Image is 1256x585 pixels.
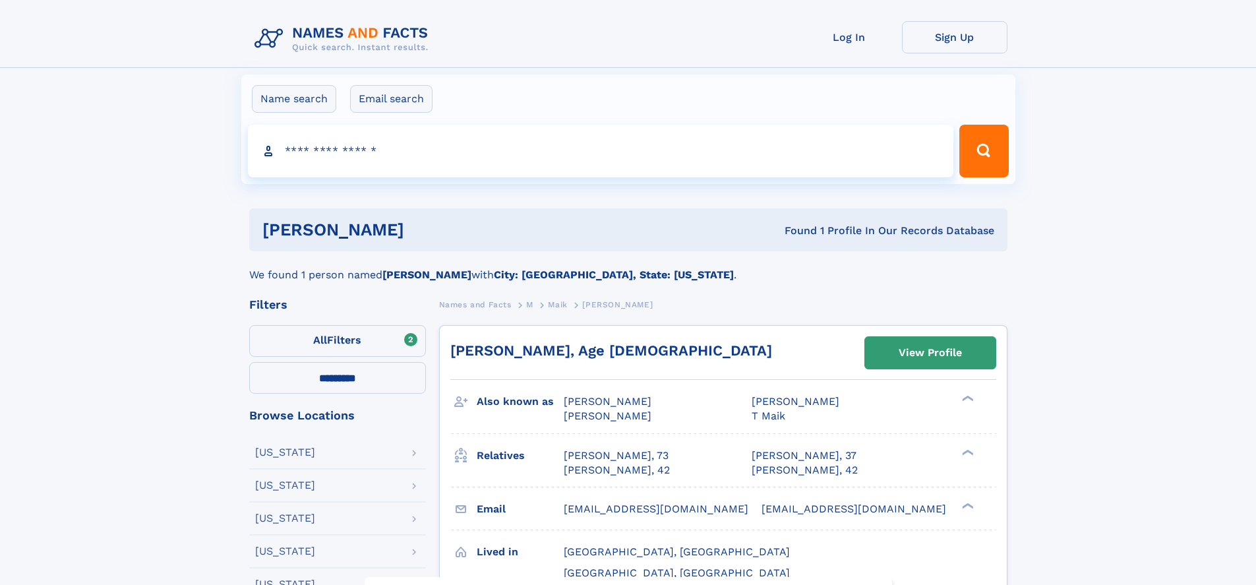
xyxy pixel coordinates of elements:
[762,503,946,515] span: [EMAIL_ADDRESS][DOMAIN_NAME]
[262,222,595,238] h1: [PERSON_NAME]
[249,410,426,421] div: Browse Locations
[902,21,1007,53] a: Sign Up
[350,85,433,113] label: Email search
[249,21,439,57] img: Logo Names and Facts
[959,125,1008,177] button: Search Button
[249,251,1007,283] div: We found 1 person named with .
[959,501,974,510] div: ❯
[477,390,564,413] h3: Also known as
[526,296,533,313] a: M
[752,448,856,463] a: [PERSON_NAME], 37
[249,325,426,357] label: Filters
[548,296,567,313] a: Maik
[477,541,564,563] h3: Lived in
[248,125,954,177] input: search input
[564,410,651,422] span: [PERSON_NAME]
[255,546,315,557] div: [US_STATE]
[752,395,839,408] span: [PERSON_NAME]
[477,498,564,520] h3: Email
[564,545,790,558] span: [GEOGRAPHIC_DATA], [GEOGRAPHIC_DATA]
[564,395,651,408] span: [PERSON_NAME]
[564,463,670,477] a: [PERSON_NAME], 42
[564,503,748,515] span: [EMAIL_ADDRESS][DOMAIN_NAME]
[450,342,772,359] a: [PERSON_NAME], Age [DEMOGRAPHIC_DATA]
[252,85,336,113] label: Name search
[548,300,567,309] span: Maik
[255,513,315,524] div: [US_STATE]
[477,445,564,467] h3: Relatives
[439,296,512,313] a: Names and Facts
[313,334,327,346] span: All
[526,300,533,309] span: M
[249,299,426,311] div: Filters
[255,447,315,458] div: [US_STATE]
[899,338,962,368] div: View Profile
[959,394,974,403] div: ❯
[564,567,790,579] span: [GEOGRAPHIC_DATA], [GEOGRAPHIC_DATA]
[752,410,785,422] span: T Maik
[752,463,858,477] a: [PERSON_NAME], 42
[564,448,669,463] a: [PERSON_NAME], 73
[382,268,471,281] b: [PERSON_NAME]
[582,300,653,309] span: [PERSON_NAME]
[959,448,974,456] div: ❯
[255,480,315,491] div: [US_STATE]
[494,268,734,281] b: City: [GEOGRAPHIC_DATA], State: [US_STATE]
[594,224,994,238] div: Found 1 Profile In Our Records Database
[865,337,996,369] a: View Profile
[796,21,902,53] a: Log In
